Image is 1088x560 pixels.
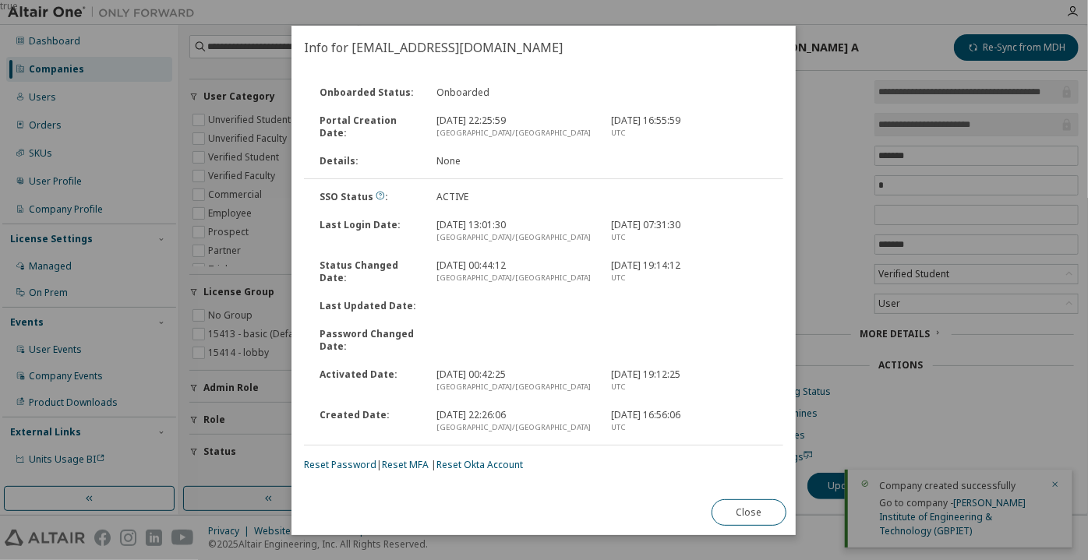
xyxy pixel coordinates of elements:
div: [GEOGRAPHIC_DATA]/[GEOGRAPHIC_DATA] [436,421,593,434]
div: Status Changed Date : [310,259,427,284]
div: [GEOGRAPHIC_DATA]/[GEOGRAPHIC_DATA] [436,127,593,139]
a: Reset MFA [382,458,429,471]
div: Portal Creation Date : [310,114,427,139]
div: [DATE] 00:44:12 [427,259,602,284]
div: UTC [612,127,768,139]
div: | | [304,459,783,471]
h2: Info for [EMAIL_ADDRESS][DOMAIN_NAME] [291,26,796,69]
div: [GEOGRAPHIC_DATA]/[GEOGRAPHIC_DATA] [436,272,593,284]
div: [DATE] 19:12:25 [602,368,778,393]
div: [DATE] 19:14:12 [602,259,778,284]
a: Reset Okta Account [436,458,523,471]
div: [DATE] 00:42:25 [427,368,602,393]
div: Onboarded Status : [310,86,427,99]
div: None [427,155,602,167]
div: UTC [612,272,768,284]
div: [DATE] 22:26:06 [427,409,602,434]
div: Onboarded [427,86,602,99]
div: Password Changed Date : [310,328,427,353]
div: Last Login Date : [310,219,427,244]
div: Activated Date : [310,368,427,393]
div: UTC [612,231,768,244]
div: [GEOGRAPHIC_DATA]/[GEOGRAPHIC_DATA] [436,231,593,244]
div: [DATE] 16:56:06 [602,409,778,434]
div: [DATE] 22:25:59 [427,114,602,139]
div: [GEOGRAPHIC_DATA]/[GEOGRAPHIC_DATA] [436,381,593,393]
a: Reset Password [304,458,376,471]
div: [DATE] 13:01:30 [427,219,602,244]
div: [DATE] 16:55:59 [602,114,778,139]
div: [DATE] 07:31:30 [602,219,778,244]
div: Last Updated Date : [310,300,427,312]
div: UTC [612,381,768,393]
div: UTC [612,421,768,434]
button: Close [712,499,787,526]
div: ACTIVE [427,191,602,203]
div: Details : [310,155,427,167]
div: Created Date : [310,409,427,434]
div: SSO Status : [310,191,427,203]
